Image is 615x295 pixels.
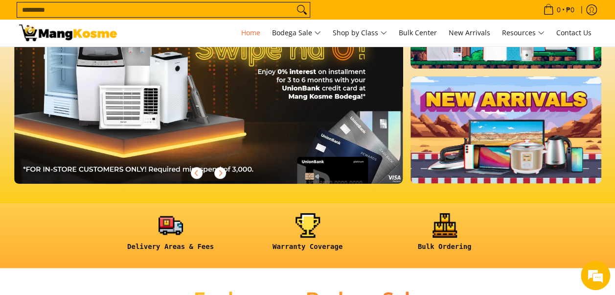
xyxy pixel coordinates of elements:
button: Search [294,2,310,17]
span: • [540,4,577,15]
span: Shop by Class [333,27,387,39]
a: Contact Us [551,20,596,46]
span: New Arrivals [449,28,490,37]
a: Shop by Class [328,20,392,46]
span: ₱0 [565,6,576,13]
span: 0 [555,6,562,13]
span: Bodega Sale [272,27,321,39]
img: Mang Kosme: Your Home Appliances Warehouse Sale Partner! [19,25,117,41]
a: Resources [497,20,549,46]
span: Contact Us [556,28,592,37]
span: We're online! [57,86,135,185]
a: New Arrivals [444,20,495,46]
span: Bulk Center [399,28,437,37]
button: Next [209,162,231,184]
a: Bodega Sale [267,20,326,46]
a: <h6><strong>Delivery Areas & Fees</strong></h6> [107,213,234,259]
nav: Main Menu [127,20,596,46]
span: Resources [502,27,545,39]
a: <h6><strong>Bulk Ordering</strong></h6> [381,213,508,259]
div: Minimize live chat window [160,5,184,28]
a: Home [236,20,265,46]
div: Chat with us now [51,55,164,68]
a: <h6><strong>Warranty Coverage</strong></h6> [244,213,371,259]
span: Home [241,28,260,37]
button: Previous [186,162,207,184]
a: Bulk Center [394,20,442,46]
textarea: Type your message and hit 'Enter' [5,194,186,228]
